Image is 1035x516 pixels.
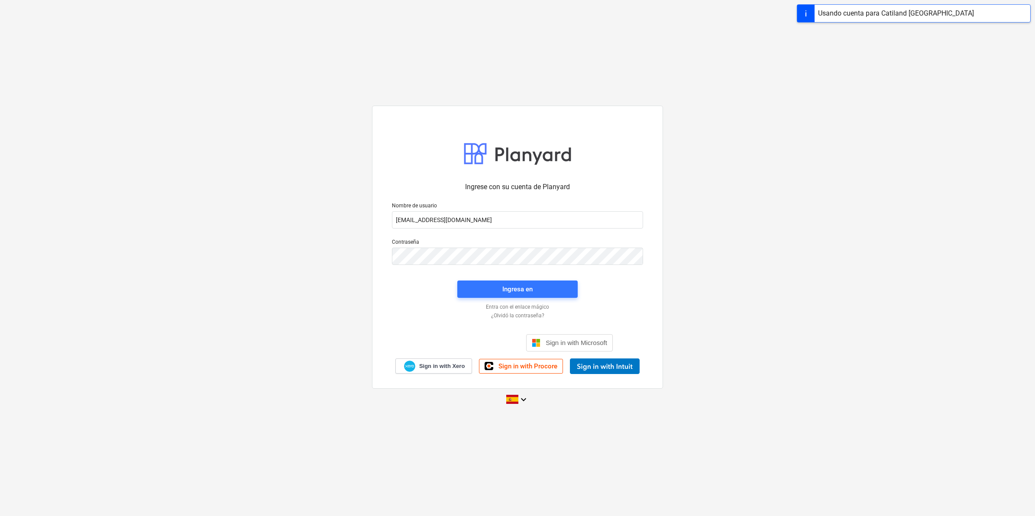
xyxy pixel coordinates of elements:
[388,313,647,319] a: ¿Olvidó la contraseña?
[395,358,472,374] a: Sign in with Xero
[419,362,465,370] span: Sign in with Xero
[479,359,563,374] a: Sign in with Procore
[392,203,643,211] p: Nombre de usuario
[392,211,643,229] input: Nombre de usuario
[502,284,533,295] div: Ingresa en
[518,394,529,405] i: keyboard_arrow_down
[498,362,557,370] span: Sign in with Procore
[457,281,578,298] button: Ingresa en
[818,8,974,19] div: Usando cuenta para Catiland [GEOGRAPHIC_DATA]
[392,239,643,248] p: Contraseña
[392,182,643,192] p: Ingrese con su cuenta de Planyard
[546,339,607,346] span: Sign in with Microsoft
[532,339,540,347] img: Microsoft logo
[418,333,524,352] iframe: Botón Iniciar sesión con Google
[404,361,415,372] img: Xero logo
[388,304,647,311] a: Entra con el enlace mágico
